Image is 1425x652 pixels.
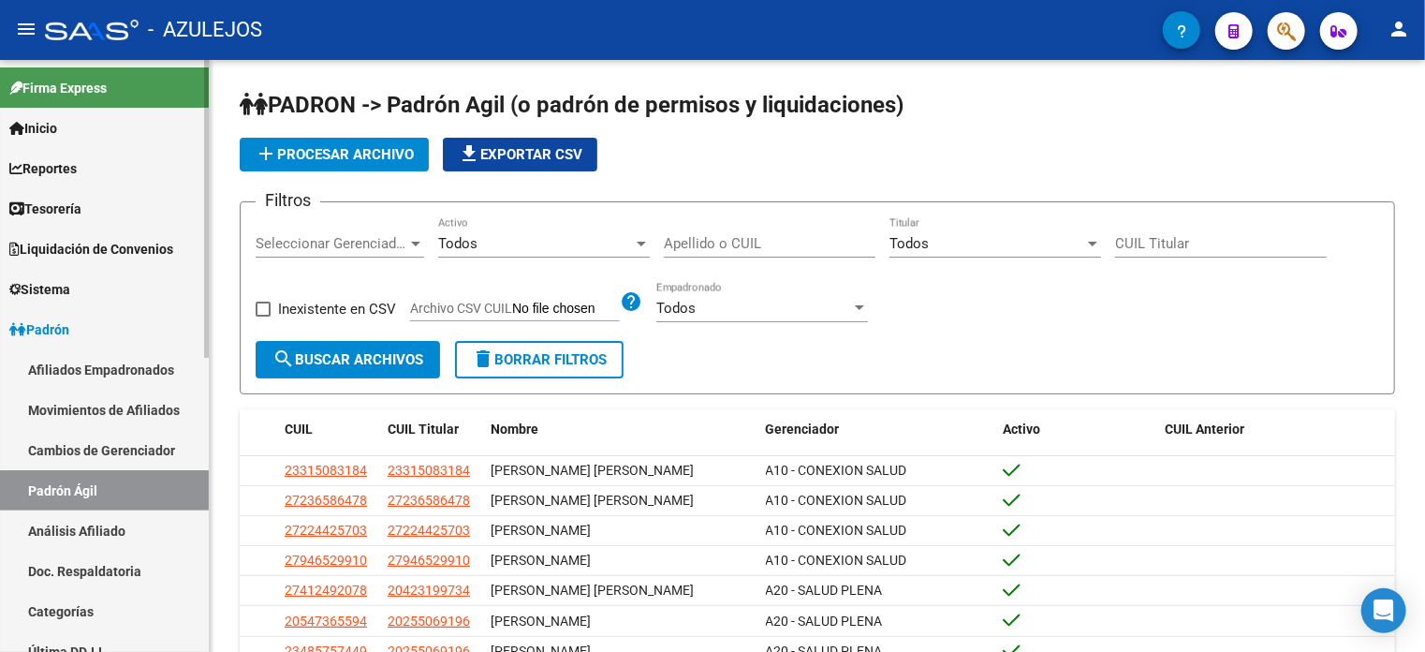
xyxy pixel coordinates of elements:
[272,351,423,368] span: Buscar Archivos
[766,463,907,478] span: A10 - CONEXION SALUD
[256,235,407,252] span: Seleccionar Gerenciador
[491,553,591,568] span: [PERSON_NAME]
[472,348,494,370] mat-icon: delete
[9,239,173,259] span: Liquidación de Convenios
[438,235,477,252] span: Todos
[285,583,367,598] span: 27412492078
[995,409,1158,450] datatable-header-cell: Activo
[285,523,367,538] span: 27224425703
[256,187,320,214] h3: Filtros
[9,118,57,139] span: Inicio
[9,78,107,98] span: Firma Express
[9,279,70,300] span: Sistema
[491,523,591,538] span: [PERSON_NAME]
[491,583,694,598] span: [PERSON_NAME] [PERSON_NAME]
[272,348,295,370] mat-icon: search
[766,422,840,437] span: Gerenciador
[380,409,483,450] datatable-header-cell: CUIL Titular
[483,409,758,450] datatable-header-cell: Nombre
[277,409,380,450] datatable-header-cell: CUIL
[9,199,81,219] span: Tesorería
[1166,422,1245,437] span: CUIL Anterior
[458,142,480,165] mat-icon: file_download
[278,298,396,320] span: Inexistente en CSV
[458,146,582,163] span: Exportar CSV
[240,92,903,118] span: PADRON -> Padrón Agil (o padrón de permisos y liquidaciones)
[1361,588,1406,633] div: Open Intercom Messenger
[656,300,696,317] span: Todos
[491,614,591,629] span: [PERSON_NAME]
[766,493,907,508] span: A10 - CONEXION SALUD
[620,290,642,313] mat-icon: help
[148,9,262,51] span: - AZULEJOS
[255,146,414,163] span: Procesar archivo
[472,351,607,368] span: Borrar Filtros
[512,301,620,318] input: Archivo CSV CUIL
[443,138,597,171] button: Exportar CSV
[889,235,929,252] span: Todos
[285,614,367,629] span: 20547365594
[9,319,69,340] span: Padrón
[285,463,367,478] span: 23315083184
[766,614,883,629] span: A20 - SALUD PLENA
[491,493,694,508] span: [PERSON_NAME] [PERSON_NAME]
[388,583,470,598] span: 20423199734
[240,138,429,171] button: Procesar archivo
[388,523,470,538] span: 27224425703
[256,341,440,378] button: Buscar Archivos
[388,553,470,568] span: 27946529910
[285,422,313,437] span: CUIL
[388,463,470,478] span: 23315083184
[410,301,512,316] span: Archivo CSV CUIL
[285,493,367,508] span: 27236586478
[1003,422,1040,437] span: Activo
[758,409,996,450] datatable-header-cell: Gerenciador
[1158,409,1396,450] datatable-header-cell: CUIL Anterior
[285,553,367,568] span: 27946529910
[491,463,694,478] span: [PERSON_NAME] [PERSON_NAME]
[15,18,37,40] mat-icon: menu
[455,341,624,378] button: Borrar Filtros
[766,553,907,568] span: A10 - CONEXION SALUD
[388,422,459,437] span: CUIL Titular
[255,142,277,165] mat-icon: add
[388,614,470,629] span: 20255069196
[766,523,907,538] span: A10 - CONEXION SALUD
[1388,18,1410,40] mat-icon: person
[388,493,470,508] span: 27236586478
[9,158,77,179] span: Reportes
[491,422,538,437] span: Nombre
[766,583,883,598] span: A20 - SALUD PLENA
